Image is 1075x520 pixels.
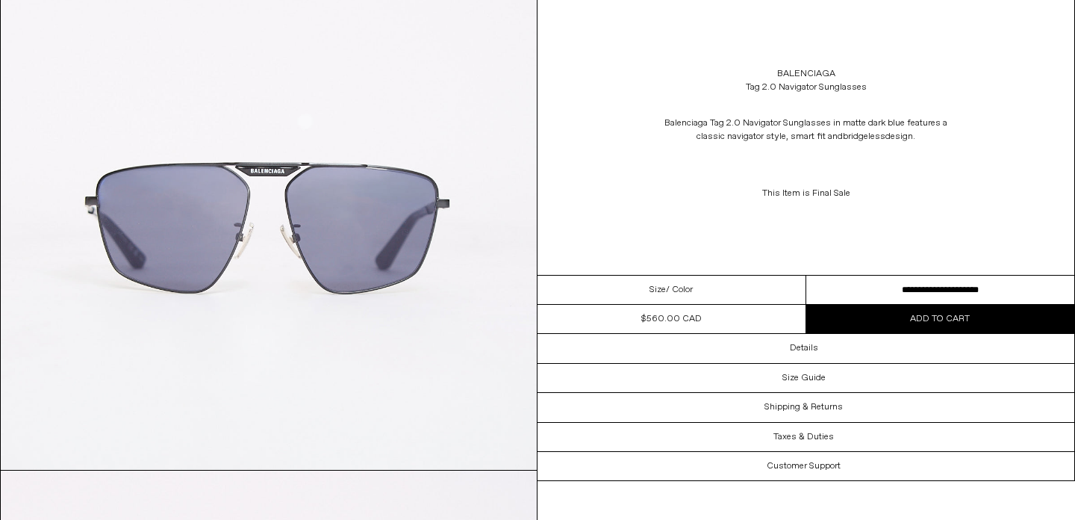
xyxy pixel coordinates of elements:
[843,131,885,143] span: bridgeless
[767,461,841,471] h3: Customer Support
[649,283,666,297] span: Size
[764,402,843,412] h3: Shipping & Returns
[641,312,702,326] div: $560.00 CAD
[666,283,693,297] span: / Color
[806,305,1075,333] button: Add to cart
[746,81,867,94] div: Tag 2.0 Navigator Sunglasses
[910,313,970,325] span: Add to cart
[773,432,834,442] h3: Taxes & Duties
[782,373,826,383] h3: Size Guide
[657,109,956,151] p: Balenciaga Tag 2.0 Navigator Sunglasses in matte dark blue features a classic navigator style, sm...
[790,343,818,353] h3: Details
[657,179,956,208] p: This Item is Final Sale
[777,67,835,81] a: Balenciaga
